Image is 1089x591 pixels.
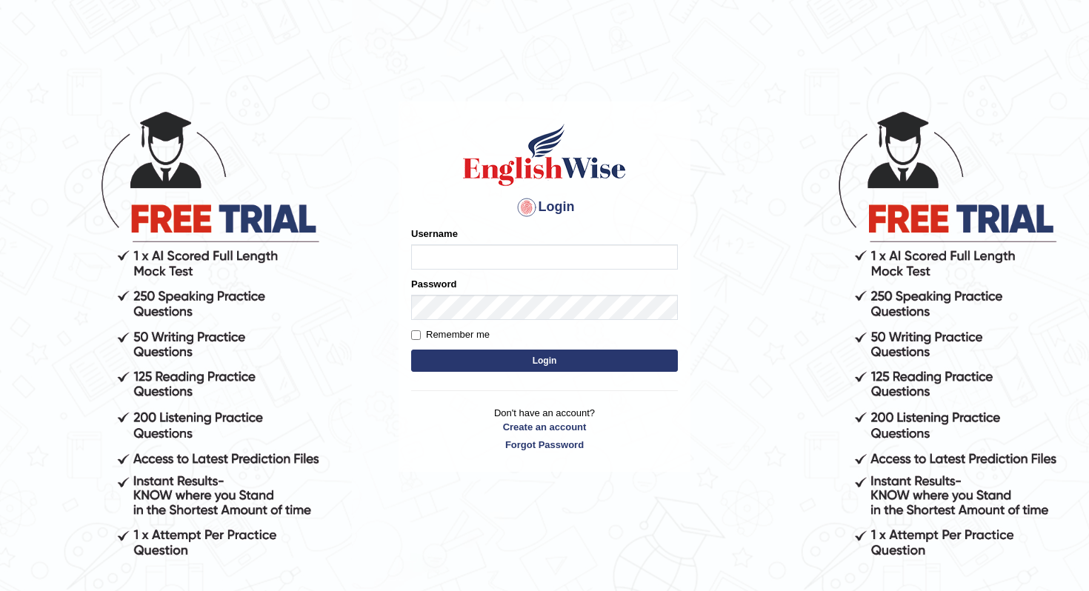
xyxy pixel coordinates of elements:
a: Forgot Password [411,438,678,452]
label: Username [411,227,458,241]
a: Create an account [411,420,678,434]
h4: Login [411,196,678,219]
p: Don't have an account? [411,406,678,452]
input: Remember me [411,330,421,340]
label: Password [411,277,456,291]
label: Remember me [411,327,490,342]
button: Login [411,350,678,372]
img: Logo of English Wise sign in for intelligent practice with AI [460,121,629,188]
